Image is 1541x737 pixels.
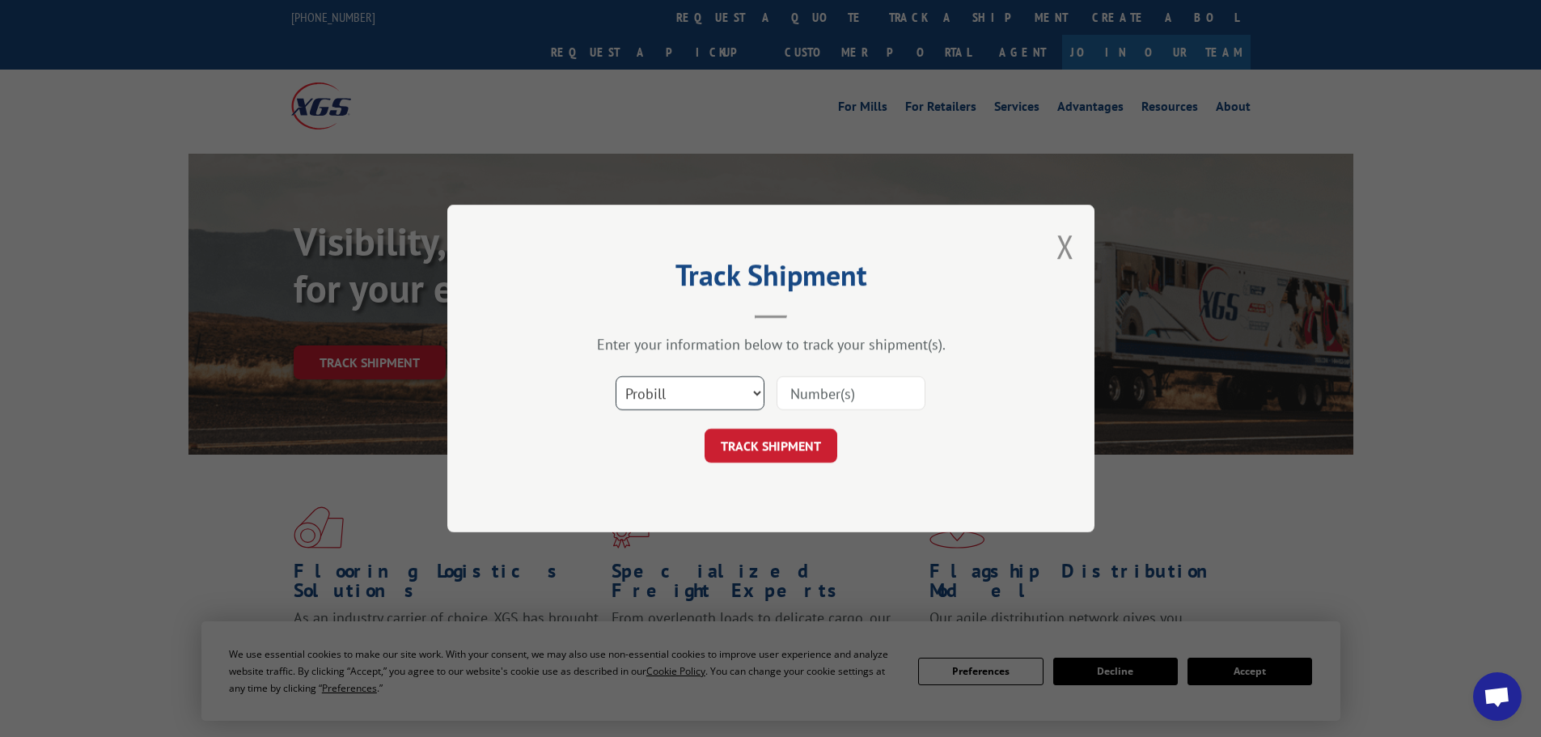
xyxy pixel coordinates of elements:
[1473,672,1522,721] div: Open chat
[705,429,837,463] button: TRACK SHIPMENT
[777,376,925,410] input: Number(s)
[1056,225,1074,268] button: Close modal
[528,264,1014,294] h2: Track Shipment
[528,335,1014,354] div: Enter your information below to track your shipment(s).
